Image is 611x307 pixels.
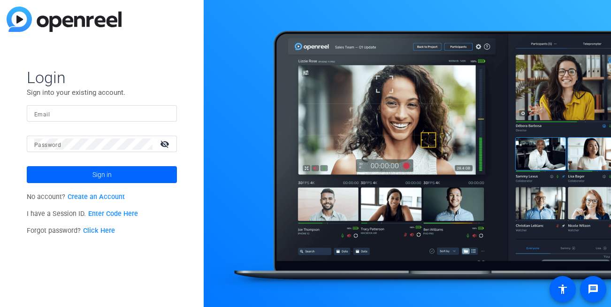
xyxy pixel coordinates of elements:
[34,108,169,119] input: Enter Email Address
[154,137,177,151] mat-icon: visibility_off
[557,284,568,295] mat-icon: accessibility
[27,227,115,235] span: Forgot password?
[27,166,177,183] button: Sign in
[27,87,177,98] p: Sign into your existing account.
[588,284,599,295] mat-icon: message
[27,68,177,87] span: Login
[68,193,125,201] a: Create an Account
[7,7,122,32] img: blue-gradient.svg
[34,111,50,118] mat-label: Email
[88,210,138,218] a: Enter Code Here
[34,142,61,148] mat-label: Password
[83,227,115,235] a: Click Here
[27,193,125,201] span: No account?
[27,210,138,218] span: I have a Session ID.
[92,163,112,186] span: Sign in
